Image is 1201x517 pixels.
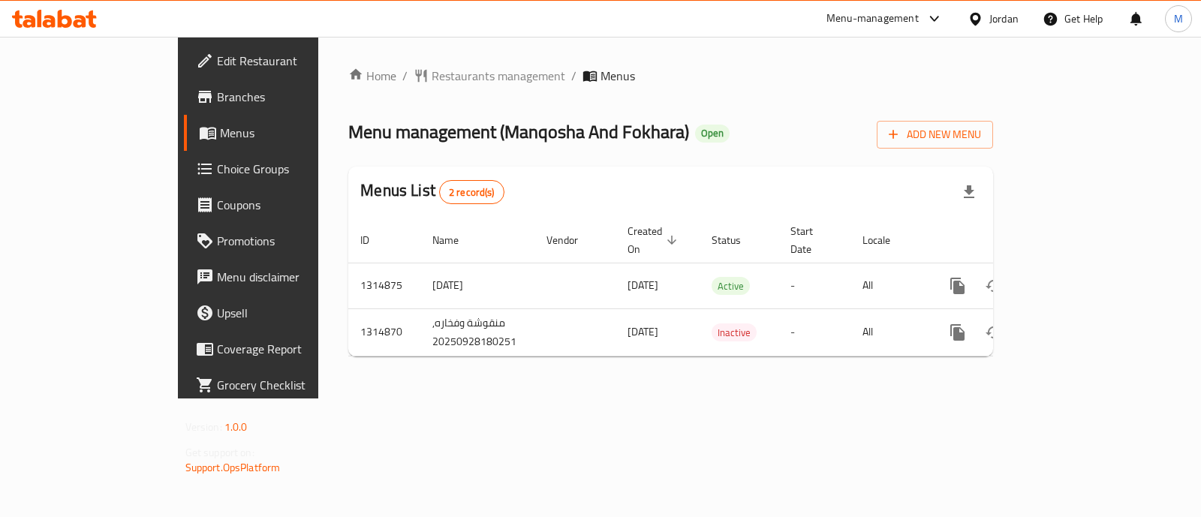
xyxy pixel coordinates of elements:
[850,308,928,356] td: All
[184,79,378,115] a: Branches
[184,43,378,79] a: Edit Restaurant
[628,322,658,341] span: [DATE]
[348,218,1096,356] table: enhanced table
[695,127,730,140] span: Open
[546,231,597,249] span: Vendor
[940,268,976,304] button: more
[348,308,420,356] td: 1314870
[348,263,420,308] td: 1314875
[184,295,378,331] a: Upsell
[976,314,1012,350] button: Change Status
[220,124,366,142] span: Menus
[432,231,478,249] span: Name
[600,67,635,85] span: Menus
[217,88,366,106] span: Branches
[217,340,366,358] span: Coverage Report
[185,458,281,477] a: Support.OpsPlatform
[348,67,993,85] nav: breadcrumb
[420,308,534,356] td: منقوشة وفخاره, 20250928180251
[850,263,928,308] td: All
[184,151,378,187] a: Choice Groups
[348,115,689,149] span: Menu management ( Manqosha And Fokhara )
[889,125,981,144] span: Add New Menu
[628,275,658,295] span: [DATE]
[571,67,576,85] li: /
[414,67,565,85] a: Restaurants management
[976,268,1012,304] button: Change Status
[420,263,534,308] td: [DATE]
[217,196,366,214] span: Coupons
[360,179,504,204] h2: Menus List
[360,231,389,249] span: ID
[628,222,682,258] span: Created On
[217,160,366,178] span: Choice Groups
[778,263,850,308] td: -
[184,259,378,295] a: Menu disclaimer
[712,278,750,295] span: Active
[790,222,832,258] span: Start Date
[184,223,378,259] a: Promotions
[695,125,730,143] div: Open
[217,52,366,70] span: Edit Restaurant
[217,232,366,250] span: Promotions
[224,417,248,437] span: 1.0.0
[184,187,378,223] a: Coupons
[440,185,504,200] span: 2 record(s)
[951,174,987,210] div: Export file
[184,115,378,151] a: Menus
[185,417,222,437] span: Version:
[862,231,910,249] span: Locale
[712,277,750,295] div: Active
[826,10,919,28] div: Menu-management
[217,268,366,286] span: Menu disclaimer
[217,376,366,394] span: Grocery Checklist
[989,11,1019,27] div: Jordan
[439,180,504,204] div: Total records count
[877,121,993,149] button: Add New Menu
[712,324,757,341] span: Inactive
[928,218,1096,263] th: Actions
[778,308,850,356] td: -
[432,67,565,85] span: Restaurants management
[185,443,254,462] span: Get support on:
[940,314,976,350] button: more
[217,304,366,322] span: Upsell
[402,67,408,85] li: /
[184,331,378,367] a: Coverage Report
[1174,11,1183,27] span: M
[712,231,760,249] span: Status
[184,367,378,403] a: Grocery Checklist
